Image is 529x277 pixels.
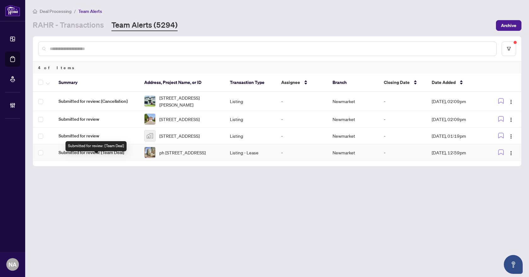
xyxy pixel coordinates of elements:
button: Logo [506,114,516,124]
span: Submitted for review: [Cancellation] [59,98,134,105]
button: Logo [506,147,516,158]
a: RAHR - Transactions [33,20,104,31]
img: Logo [509,134,514,139]
td: [DATE], 01:19pm [427,128,488,144]
span: Closing Date [384,79,410,86]
td: - [379,92,427,111]
button: Open asap [504,255,523,274]
td: Listing [225,128,276,144]
span: [STREET_ADDRESS] [159,116,200,123]
button: filter [502,42,516,56]
span: [STREET_ADDRESS][PERSON_NAME] [159,94,220,108]
span: ph [STREET_ADDRESS] [159,149,206,156]
th: Summary [54,74,139,92]
li: / [74,8,76,15]
th: Branch [327,74,379,92]
th: Assignee [276,74,327,92]
td: - [379,144,427,161]
img: thumbnail-img [145,114,155,125]
img: thumbnail-img [145,147,155,158]
button: Logo [506,96,516,106]
button: Archive [496,20,521,31]
th: Address, Project Name, or ID [139,74,225,92]
td: - [276,111,327,128]
span: Team Alerts [78,8,102,14]
th: Transaction Type [225,74,276,92]
td: [DATE], 02:09pm [427,111,488,128]
img: Logo [509,151,514,156]
span: [STREET_ADDRESS] [159,132,200,139]
span: Assignee [281,79,300,86]
button: Logo [506,131,516,141]
td: Newmarket [327,92,379,111]
td: - [379,111,427,128]
span: Submitted for review [59,116,134,123]
td: Listing [225,111,276,128]
td: Listing - Lease [225,144,276,161]
td: - [276,144,327,161]
span: filter [507,47,511,51]
img: thumbnail-img [145,130,155,141]
span: Archive [501,20,516,30]
span: Submitted for review: [Team Deal] [59,149,134,156]
td: Newmarket [327,144,379,161]
div: 4 of Items [33,62,521,74]
span: Submitted for review [59,132,134,139]
th: Date Added [427,74,488,92]
span: NA [9,260,17,269]
td: [DATE], 12:59pm [427,144,488,161]
a: Team Alerts (5294) [111,20,178,31]
img: logo [5,5,20,16]
th: Closing Date [379,74,427,92]
img: thumbnail-img [145,96,155,107]
td: Newmarket [327,128,379,144]
span: Deal Processing [40,8,71,14]
img: Logo [509,117,514,122]
span: home [33,9,37,14]
div: Submitted for review: [Team Deal] [65,141,127,151]
img: Logo [509,99,514,104]
td: Listing [225,92,276,111]
td: Newmarket [327,111,379,128]
td: - [276,128,327,144]
td: - [379,128,427,144]
span: Date Added [432,79,456,86]
td: - [276,92,327,111]
td: [DATE], 02:09pm [427,92,488,111]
